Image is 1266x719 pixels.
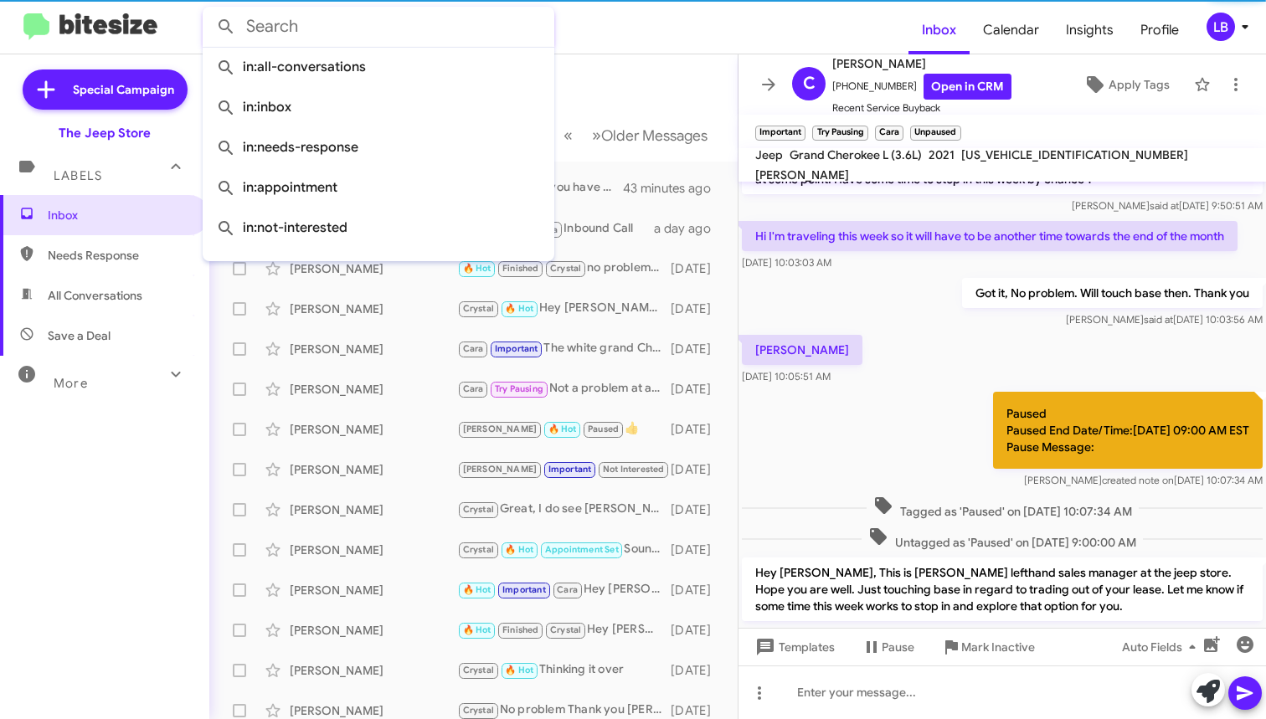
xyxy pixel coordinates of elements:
div: [PERSON_NAME] [290,341,457,357]
span: Save a Deal [48,327,111,344]
span: Needs Response [48,247,190,264]
button: Apply Tags [1066,69,1186,100]
a: Profile [1127,6,1192,54]
span: Grand Cherokee L (3.6L) [790,147,922,162]
span: [PERSON_NAME] [463,464,538,475]
small: Important [755,126,805,141]
span: Try Pausing [495,383,543,394]
div: Absolutely! Glad it worked out and you were able to get it. Good luck with the vehicle and let us... [457,460,671,479]
div: [PERSON_NAME] [290,622,457,639]
span: [PERSON_NAME] [DATE] 10:07:34 AM [1024,474,1263,486]
span: Recent Service Buyback [832,100,1011,116]
div: [PERSON_NAME] [290,501,457,518]
span: 🔥 Hot [463,584,491,595]
a: Open in CRM [924,74,1011,100]
div: [DATE] [671,622,724,639]
span: [US_VEHICLE_IDENTIFICATION_NUMBER] [961,147,1188,162]
span: Crystal [463,665,494,675]
span: C [803,70,816,97]
div: [PERSON_NAME] [290,702,457,719]
span: Important [548,464,592,475]
a: Inbox [908,6,970,54]
span: Finished [502,263,539,274]
div: [PERSON_NAME] [290,300,457,317]
button: LB [1192,13,1248,41]
span: 🔥 Hot [505,544,533,555]
span: in:not-interested [216,208,541,248]
a: Insights [1052,6,1127,54]
div: The Jeep Store [59,125,151,141]
button: Auto Fields [1109,632,1216,662]
small: Unpaused [910,126,960,141]
span: 🔥 Hot [505,303,533,314]
span: [DATE] 10:05:51 AM [742,370,831,383]
span: 🔥 Hot [463,263,491,274]
button: Mark Inactive [928,632,1048,662]
span: 2021 [929,147,955,162]
a: Special Campaign [23,69,188,110]
span: created note on [1102,474,1174,486]
p: [PERSON_NAME] [742,335,862,365]
button: Pause [848,632,928,662]
span: Jeep [755,147,783,162]
span: Crystal [463,705,494,716]
span: 🔥 Hot [505,665,533,675]
span: Crystal [550,624,581,635]
button: Previous [553,118,583,152]
span: 🔥 Hot [548,424,577,434]
span: Untagged as 'Paused' on [DATE] 9:00:00 AM [862,526,1143,551]
span: [PERSON_NAME] [755,167,849,182]
span: Crystal [463,504,494,515]
div: Hey [PERSON_NAME], This is [PERSON_NAME] lefthand from the jeep store. Hope you are well, Just wa... [457,620,671,639]
div: Hey [PERSON_NAME], This is [PERSON_NAME] lefthand sales manager at the jeep store in [GEOGRAPHIC_... [457,580,671,599]
span: Finished [502,624,539,635]
span: [PHONE_NUMBER] [832,74,1011,100]
div: [DATE] [671,542,724,558]
span: Mark Inactive [961,632,1035,662]
span: in:all-conversations [216,47,541,87]
div: Hey [PERSON_NAME], This is [PERSON_NAME] at the jeep store in [GEOGRAPHIC_DATA]. Hope you are wel... [457,299,671,318]
span: Calendar [970,6,1052,54]
div: The white grand Cherokee L Limited is nice, but my wife does not like the cream color interior. I... [457,339,671,358]
p: Paused Paused End Date/Time:[DATE] 09:00 AM EST Pause Message: [993,392,1263,469]
p: Hi I'm traveling this week so it will have to be another time towards the end of the month [742,221,1238,251]
div: [DATE] [671,300,724,317]
div: [DATE] [671,582,724,598]
div: LB [1207,13,1235,41]
div: no problem, Thank you ! [457,259,671,278]
span: Templates [752,632,835,662]
div: [PERSON_NAME] [290,542,457,558]
div: Great, I do see [PERSON_NAME] is keeping an eye out for something particular for you. Should we g... [457,500,671,519]
div: [PERSON_NAME] [290,461,457,478]
span: Tagged as 'Paused' on [DATE] 10:07:34 AM [867,496,1139,520]
span: said at [1150,199,1179,212]
span: Cara [557,584,578,595]
div: Sounds good. You can ask for [PERSON_NAME] when you arrive. [457,540,671,559]
span: Cara [463,343,484,354]
span: in:inbox [216,87,541,127]
input: Search [203,7,554,47]
span: More [54,376,88,391]
span: Auto Fields [1122,632,1202,662]
span: Important [502,584,546,595]
span: « [564,125,573,146]
div: [DATE] [671,662,724,679]
span: [DATE] 10:03:03 AM [742,256,831,269]
p: Hey [PERSON_NAME], This is [PERSON_NAME] lefthand sales manager at the jeep store. Hope you are w... [742,557,1263,621]
span: Crystal [463,544,494,555]
p: Got it, No problem. Will touch base then. Thank you [962,278,1263,308]
div: [PERSON_NAME] [290,421,457,438]
div: [DATE] [671,341,724,357]
span: Crystal [463,303,494,314]
span: said at [1144,313,1173,326]
span: Older Messages [601,126,708,145]
span: Important [495,343,538,354]
span: in:appointment [216,167,541,208]
div: [DATE] [671,260,724,277]
div: 👍 [457,419,671,439]
div: [DATE] [671,421,724,438]
span: [PERSON_NAME] [463,424,538,434]
span: Paused [588,424,619,434]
